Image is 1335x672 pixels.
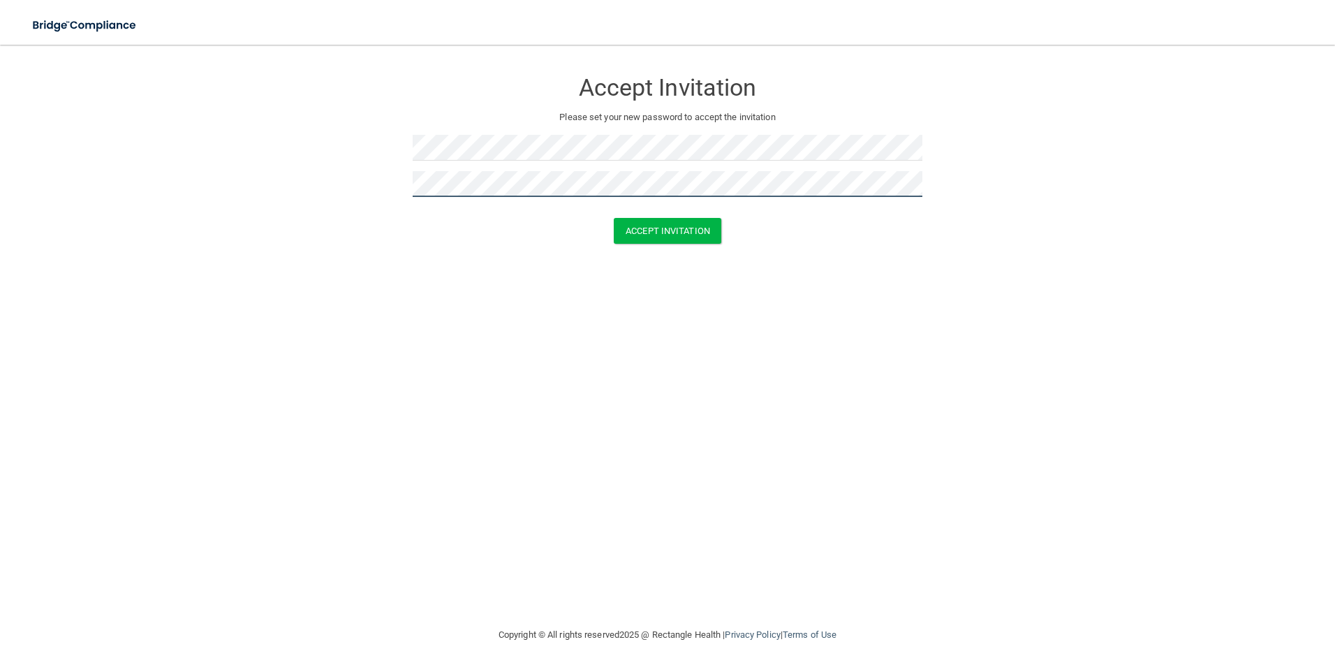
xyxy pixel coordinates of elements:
[1093,573,1318,629] iframe: Drift Widget Chat Controller
[423,109,912,126] p: Please set your new password to accept the invitation
[725,629,780,640] a: Privacy Policy
[783,629,836,640] a: Terms of Use
[413,75,922,101] h3: Accept Invitation
[614,218,721,244] button: Accept Invitation
[413,613,922,657] div: Copyright © All rights reserved 2025 @ Rectangle Health | |
[21,11,149,40] img: bridge_compliance_login_screen.278c3ca4.svg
